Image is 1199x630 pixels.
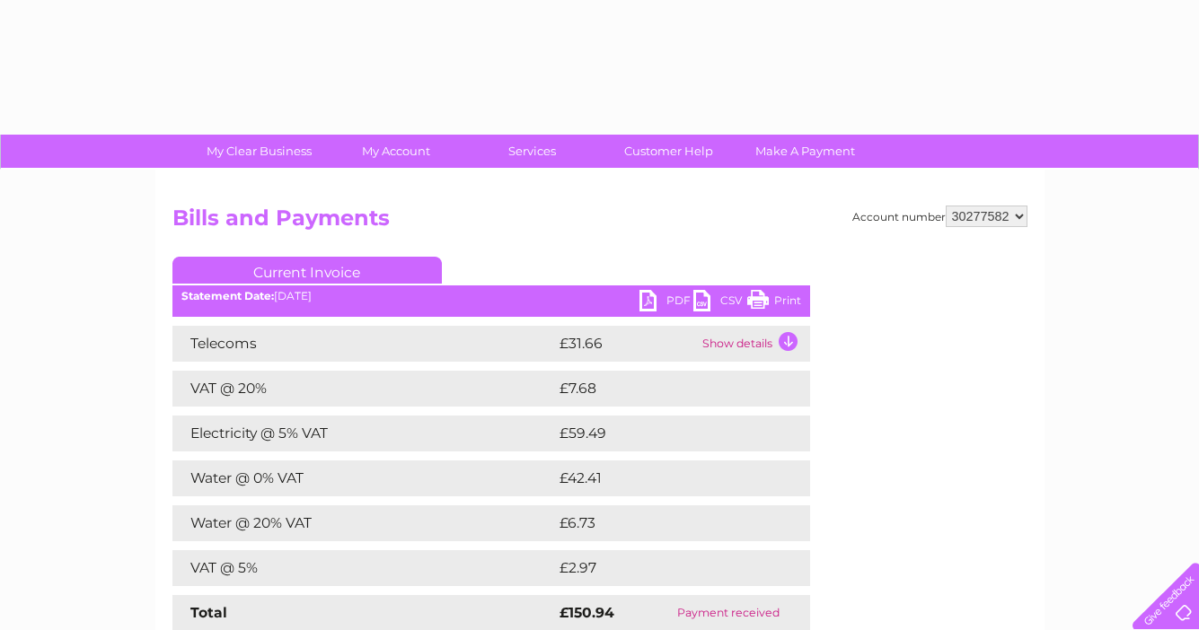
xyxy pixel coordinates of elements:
a: My Clear Business [185,135,333,168]
td: Electricity @ 5% VAT [172,416,555,451]
strong: £150.94 [560,604,614,621]
td: £31.66 [555,326,698,362]
td: Water @ 0% VAT [172,460,555,496]
a: CSV [693,290,747,316]
h2: Bills and Payments [172,206,1027,240]
a: PDF [639,290,693,316]
td: £42.41 [555,460,772,496]
strong: Total [190,604,227,621]
a: Services [458,135,606,168]
div: [DATE] [172,290,810,302]
a: Make A Payment [731,135,879,168]
td: Telecoms [172,326,555,362]
td: £59.49 [555,416,775,451]
a: Print [747,290,801,316]
td: Show details [698,326,810,362]
td: VAT @ 20% [172,371,555,407]
a: Customer Help [595,135,743,168]
a: My Account [322,135,470,168]
b: Statement Date: [181,289,274,302]
td: VAT @ 5% [172,550,555,586]
div: Account number [852,206,1027,227]
td: £7.68 [555,371,768,407]
a: Current Invoice [172,257,442,284]
td: £2.97 [555,550,768,586]
td: £6.73 [555,505,768,541]
td: Water @ 20% VAT [172,505,555,541]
